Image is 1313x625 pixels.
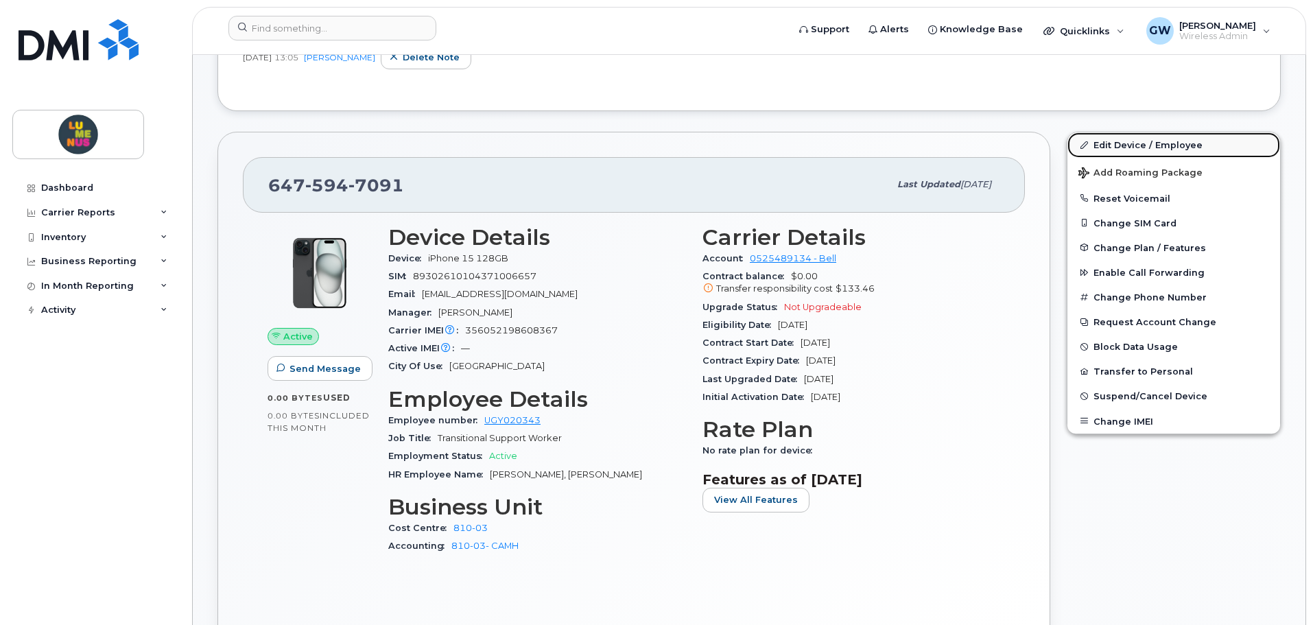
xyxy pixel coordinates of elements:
[702,374,804,384] span: Last Upgraded Date
[268,410,370,433] span: included this month
[1067,285,1280,309] button: Change Phone Number
[801,338,830,348] span: [DATE]
[1067,235,1280,260] button: Change Plan / Features
[422,289,578,299] span: [EMAIL_ADDRESS][DOMAIN_NAME]
[1067,309,1280,334] button: Request Account Change
[1067,186,1280,211] button: Reset Voicemail
[388,523,453,533] span: Cost Centre
[388,271,413,281] span: SIM
[1067,384,1280,408] button: Suspend/Cancel Device
[1067,158,1280,186] button: Add Roaming Package
[388,415,484,425] span: Employee number
[806,355,836,366] span: [DATE]
[268,175,404,196] span: 647
[304,52,375,62] a: [PERSON_NAME]
[1067,334,1280,359] button: Block Data Usage
[279,232,361,314] img: iPhone_15_Black.png
[1067,260,1280,285] button: Enable Call Forwarding
[790,16,859,43] a: Support
[388,289,422,299] span: Email
[388,307,438,318] span: Manager
[305,175,348,196] span: 594
[484,415,541,425] a: UGY020343
[750,253,836,263] a: 0525489134 - Bell
[1179,31,1256,42] span: Wireless Admin
[489,451,517,461] span: Active
[702,253,750,263] span: Account
[451,541,519,551] a: 810-03- CAMH
[1137,17,1280,45] div: Gilbert Wan
[702,471,1000,488] h3: Features as of [DATE]
[388,495,686,519] h3: Business Unit
[811,23,849,36] span: Support
[323,392,351,403] span: used
[702,320,778,330] span: Eligibility Date
[289,362,361,375] span: Send Message
[811,392,840,402] span: [DATE]
[403,51,460,64] span: Delete note
[702,271,791,281] span: Contract balance
[388,541,451,551] span: Accounting
[268,393,323,403] span: 0.00 Bytes
[465,325,558,335] span: 356052198608367
[702,488,809,512] button: View All Features
[1179,20,1256,31] span: [PERSON_NAME]
[897,179,960,189] span: Last updated
[449,361,545,371] span: [GEOGRAPHIC_DATA]
[1078,167,1203,180] span: Add Roaming Package
[702,417,1000,442] h3: Rate Plan
[702,302,784,312] span: Upgrade Status
[388,253,428,263] span: Device
[960,179,991,189] span: [DATE]
[1034,17,1134,45] div: Quicklinks
[1093,391,1207,401] span: Suspend/Cancel Device
[702,225,1000,250] h3: Carrier Details
[274,51,298,63] span: 13:05
[778,320,807,330] span: [DATE]
[859,16,919,43] a: Alerts
[702,338,801,348] span: Contract Start Date
[919,16,1032,43] a: Knowledge Base
[453,523,488,533] a: 810-03
[381,45,471,69] button: Delete note
[702,271,1000,296] span: $0.00
[1067,132,1280,157] a: Edit Device / Employee
[1093,242,1206,252] span: Change Plan / Features
[1067,409,1280,434] button: Change IMEI
[388,325,465,335] span: Carrier IMEI
[428,253,508,263] span: iPhone 15 128GB
[940,23,1023,36] span: Knowledge Base
[1060,25,1110,36] span: Quicklinks
[880,23,909,36] span: Alerts
[1067,211,1280,235] button: Change SIM Card
[388,387,686,412] h3: Employee Details
[1093,268,1205,278] span: Enable Call Forwarding
[388,343,461,353] span: Active IMEI
[228,16,436,40] input: Find something...
[348,175,404,196] span: 7091
[268,411,320,421] span: 0.00 Bytes
[804,374,833,384] span: [DATE]
[702,355,806,366] span: Contract Expiry Date
[388,225,686,250] h3: Device Details
[388,469,490,480] span: HR Employee Name
[243,51,272,63] span: [DATE]
[438,307,512,318] span: [PERSON_NAME]
[702,392,811,402] span: Initial Activation Date
[388,361,449,371] span: City Of Use
[784,302,862,312] span: Not Upgradeable
[388,433,438,443] span: Job Title
[268,356,372,381] button: Send Message
[716,283,833,294] span: Transfer responsibility cost
[836,283,875,294] span: $133.46
[702,445,819,456] span: No rate plan for device
[1067,359,1280,384] button: Transfer to Personal
[388,451,489,461] span: Employment Status
[413,271,536,281] span: 89302610104371006657
[438,433,562,443] span: Transitional Support Worker
[1149,23,1171,39] span: GW
[283,330,313,343] span: Active
[461,343,470,353] span: —
[714,493,798,506] span: View All Features
[490,469,642,480] span: [PERSON_NAME], [PERSON_NAME]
